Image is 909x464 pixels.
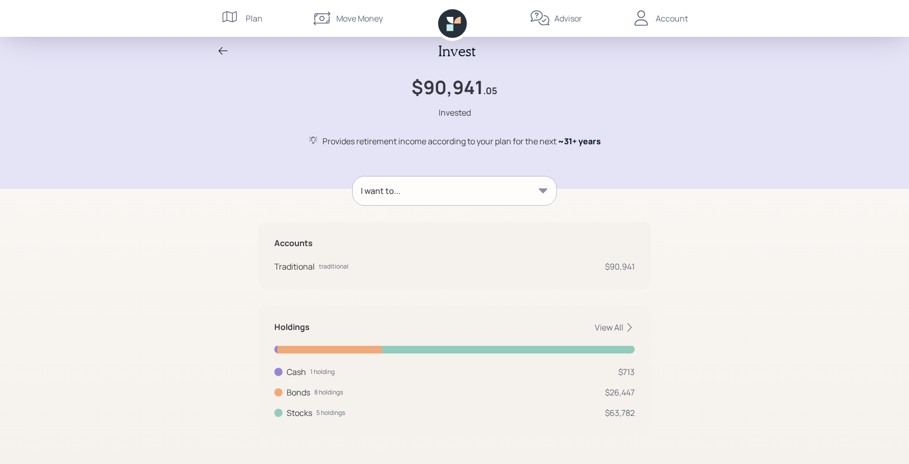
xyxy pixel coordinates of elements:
[595,322,635,333] div: View All
[483,85,497,97] h4: .05
[618,366,635,378] div: $713
[274,260,315,273] div: Traditional
[287,386,310,399] div: Bonds
[274,238,635,248] h5: Accounts
[319,262,349,271] div: traditional
[314,388,343,397] div: 8 holdings
[336,12,383,25] div: Move Money
[310,367,335,377] div: 1 holding
[439,106,471,119] div: Invested
[361,185,400,197] div: I want to...
[554,12,582,25] div: Advisor
[605,260,635,273] div: $90,941
[316,408,345,417] div: 5 holdings
[246,12,263,25] div: Plan
[558,136,601,147] span: ~ 31+ years
[605,386,635,399] div: $26,447
[438,42,475,60] h2: Invest
[412,76,483,98] h1: $90,941
[605,407,635,419] div: $63,782
[322,135,601,147] div: Provides retirement income according to your plan for the next
[656,12,688,25] div: Account
[274,322,310,332] h5: Holdings
[287,407,312,419] div: Stocks
[287,366,306,378] div: Cash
